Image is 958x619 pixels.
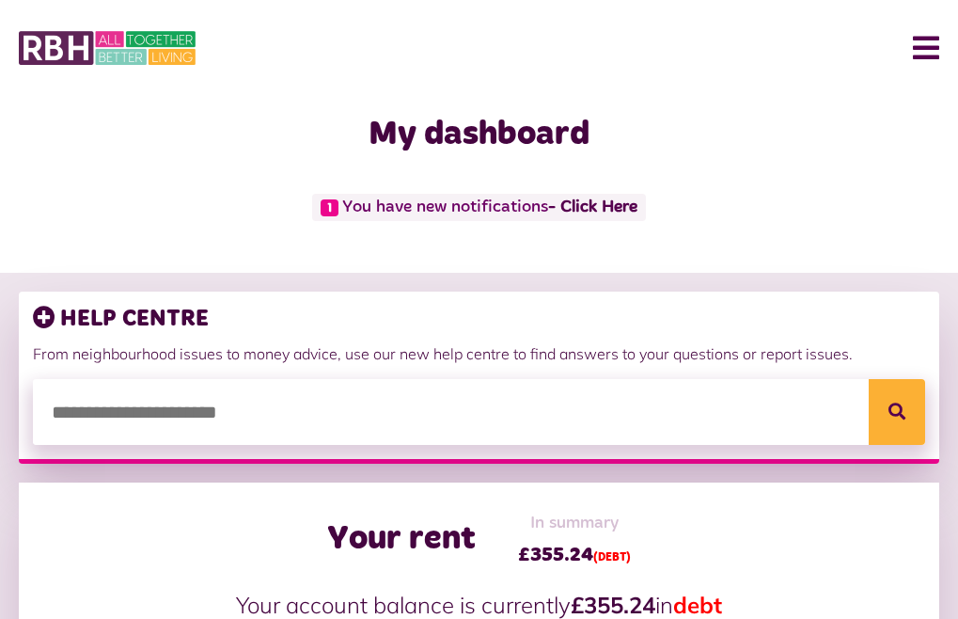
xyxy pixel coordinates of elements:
[19,115,939,155] h1: My dashboard
[33,306,925,333] h3: HELP CENTRE
[312,194,646,221] span: You have new notifications
[321,199,338,216] span: 1
[518,511,631,536] span: In summary
[673,591,722,619] span: debt
[571,591,655,619] strong: £355.24
[19,28,196,68] img: MyRBH
[548,198,637,215] a: - Click Here
[33,342,925,365] p: From neighbourhood issues to money advice, use our new help centre to find answers to your questi...
[327,519,476,560] h2: Your rent
[518,541,631,569] span: £355.24
[593,552,631,563] span: (DEBT)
